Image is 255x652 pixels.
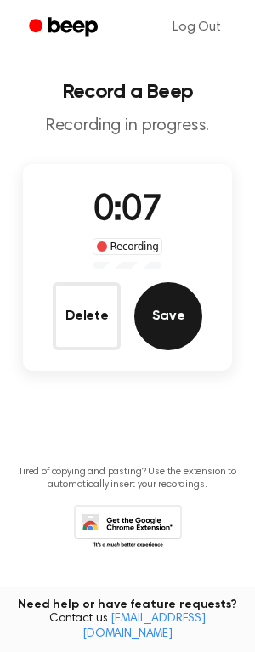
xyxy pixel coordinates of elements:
h1: Record a Beep [14,82,241,102]
span: 0:07 [93,193,161,229]
div: Recording [93,238,163,255]
a: Log Out [156,7,238,48]
button: Save Audio Record [134,282,202,350]
a: [EMAIL_ADDRESS][DOMAIN_NAME] [82,613,206,640]
a: Beep [17,11,113,44]
button: Delete Audio Record [53,282,121,350]
span: Contact us [10,612,245,642]
p: Recording in progress. [14,116,241,137]
p: Tired of copying and pasting? Use the extension to automatically insert your recordings. [14,466,241,491]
